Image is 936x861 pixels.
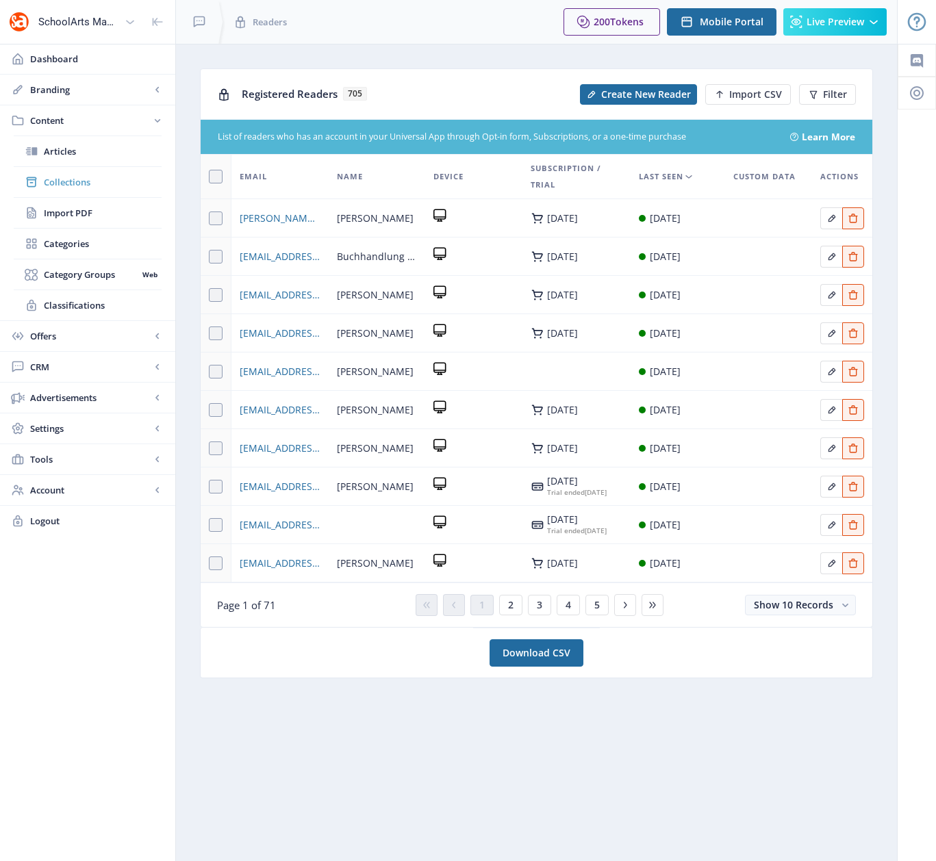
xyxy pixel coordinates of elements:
span: Page 1 of 71 [217,598,276,612]
span: [PERSON_NAME] [337,287,414,303]
a: [EMAIL_ADDRESS][DOMAIN_NAME] [240,325,320,342]
a: Edit page [842,363,864,376]
a: Category GroupsWeb [14,259,162,290]
span: Name [337,168,363,185]
div: [DATE] [650,478,681,495]
span: 3 [537,600,542,611]
span: [PERSON_NAME] [337,325,414,342]
a: Edit page [842,440,864,453]
span: Offers [30,329,151,343]
a: Edit page [842,210,864,223]
div: [DATE] [547,514,607,525]
span: Categories [44,237,162,250]
span: Tools [30,452,151,466]
span: Filter [823,89,847,100]
span: Live Preview [807,16,864,27]
a: [EMAIL_ADDRESS][DOMAIN_NAME] [240,363,320,380]
div: [DATE] [650,402,681,418]
a: New page [697,84,791,105]
span: Subscription / Trial [531,160,622,193]
span: Trial ended [547,487,585,497]
span: Advertisements [30,391,151,404]
a: [EMAIL_ADDRESS][DOMAIN_NAME] [240,555,320,571]
div: [DATE] [650,248,681,265]
span: Custom Data [733,168,796,185]
span: [EMAIL_ADDRESS][DOMAIN_NAME] [240,402,320,418]
a: [EMAIL_ADDRESS][DOMAIN_NAME] [240,287,320,303]
div: [DATE] [547,290,578,300]
span: [PERSON_NAME] [337,363,414,380]
span: Dashboard [30,52,164,66]
a: Edit page [820,248,842,261]
span: Branding [30,83,151,97]
div: [DATE] [547,443,578,454]
span: CRM [30,360,151,374]
span: Content [30,114,151,127]
a: [EMAIL_ADDRESS][DOMAIN_NAME] [240,478,320,495]
span: 705 [343,87,367,101]
a: Edit page [820,478,842,491]
a: Edit page [842,555,864,568]
button: 2 [499,595,522,615]
div: [DATE] [650,363,681,380]
button: Create New Reader [580,84,697,105]
span: 5 [594,600,600,611]
div: [DATE] [547,487,607,498]
span: Actions [820,168,859,185]
a: Articles [14,136,162,166]
a: Download CSV [490,639,583,667]
span: Device [433,168,464,185]
button: Mobile Portal [667,8,776,36]
span: Readers [253,15,287,29]
button: 1 [470,595,494,615]
a: Import PDF [14,198,162,228]
a: Edit page [842,517,864,530]
span: Collections [44,175,162,189]
a: Edit page [842,248,864,261]
span: [PERSON_NAME][EMAIL_ADDRESS][PERSON_NAME][DOMAIN_NAME] [240,210,320,227]
div: [DATE] [650,517,681,533]
a: Collections [14,167,162,197]
a: Edit page [842,402,864,415]
div: [DATE] [547,476,607,487]
span: Mobile Portal [700,16,763,27]
span: 2 [508,600,514,611]
span: Import CSV [729,89,782,100]
div: [DATE] [650,325,681,342]
a: Edit page [842,325,864,338]
span: Trial ended [547,526,585,535]
span: Show 10 Records [754,598,833,611]
a: [EMAIL_ADDRESS][DOMAIN_NAME] [240,517,320,533]
span: Tokens [610,15,644,28]
a: Learn More [802,130,855,144]
a: [EMAIL_ADDRESS][DOMAIN_NAME] [240,440,320,457]
button: Filter [799,84,856,105]
span: [PERSON_NAME] [337,402,414,418]
span: [PERSON_NAME] [337,210,414,227]
span: Settings [30,422,151,435]
div: [DATE] [547,251,578,262]
a: Classifications [14,290,162,320]
span: Last Seen [639,168,683,185]
nb-badge: Web [138,268,162,281]
div: List of readers who has an account in your Universal App through Opt-in form, Subscriptions, or a... [218,131,774,144]
div: [DATE] [650,210,681,227]
span: Buchhandlung Schaden [337,248,417,265]
a: Edit page [820,287,842,300]
span: Email [240,168,267,185]
span: [EMAIL_ADDRESS][DOMAIN_NAME] [240,248,320,265]
span: 1 [479,600,485,611]
div: [DATE] [650,287,681,303]
button: 5 [585,595,609,615]
div: [DATE] [547,328,578,339]
button: Import CSV [705,84,791,105]
a: Edit page [820,440,842,453]
a: Edit page [842,287,864,300]
app-collection-view: Registered Readers [200,68,873,628]
span: Logout [30,514,164,528]
div: [DATE] [547,213,578,224]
